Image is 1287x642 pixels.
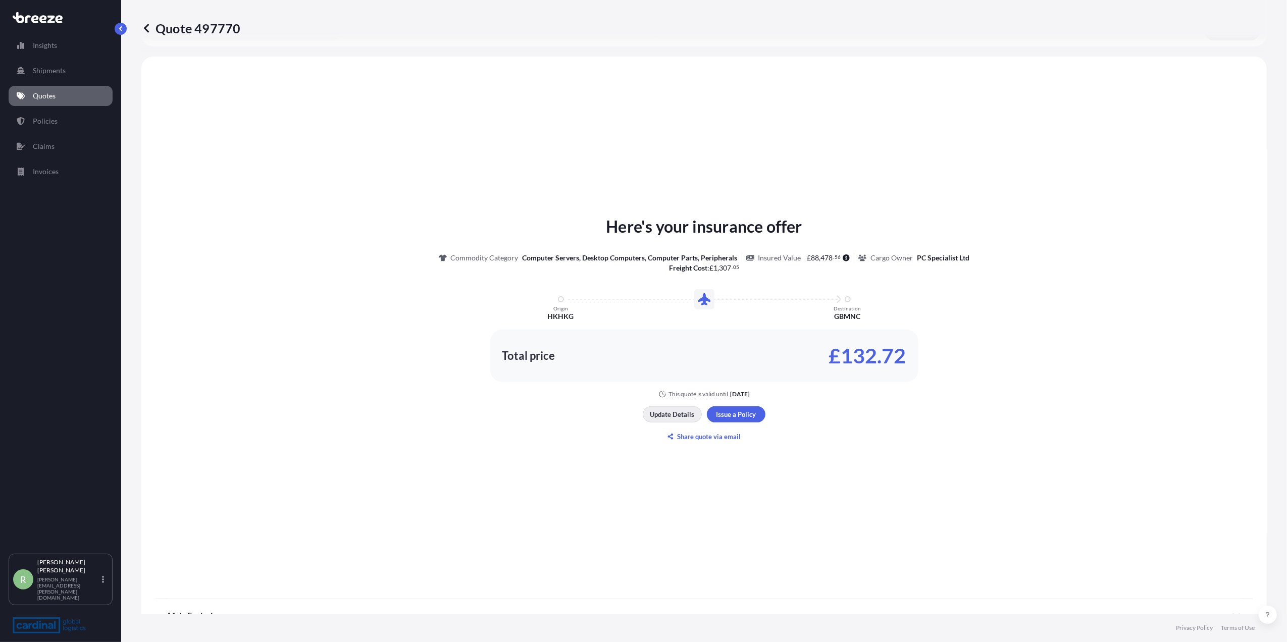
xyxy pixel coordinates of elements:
p: Share quote via email [678,432,741,442]
button: Share quote via email [643,429,765,445]
span: . [732,265,733,269]
a: Policies [9,111,113,131]
p: Origin [553,305,568,311]
p: This quote is valid until [668,390,728,398]
p: Destination [834,305,861,311]
a: Insights [9,35,113,56]
span: 478 [821,254,833,261]
a: Invoices [9,162,113,182]
p: Update Details [650,409,695,419]
p: Invoices [33,167,59,177]
a: Claims [9,136,113,156]
img: organization-logo [13,617,86,633]
p: [PERSON_NAME][EMAIL_ADDRESS][PERSON_NAME][DOMAIN_NAME] [37,576,100,601]
a: Quotes [9,86,113,106]
p: Quote 497770 [141,20,240,36]
p: Here's your insurance offer [606,215,802,239]
p: Policies [33,116,58,126]
span: £ [807,254,811,261]
a: Shipments [9,61,113,81]
p: Insured Value [758,253,801,263]
span: R [20,574,26,584]
span: . [834,255,835,259]
button: Issue a Policy [707,406,765,422]
p: PC Specialist Ltd [917,253,969,263]
a: Privacy Policy [1176,624,1213,632]
span: 88 [811,254,819,261]
p: £132.72 [829,348,906,364]
span: 1 [713,264,717,272]
p: Cargo Owner [870,253,913,263]
p: Insights [33,40,57,50]
p: GBMNC [835,311,861,322]
button: Update Details [643,406,702,422]
div: Main Exclusions [168,603,1241,627]
p: Computer Servers, Desktop Computers, Computer Parts, Peripherals [523,253,738,263]
b: Freight Cost [669,263,707,272]
p: Claims [33,141,55,151]
p: Commodity Category [451,253,519,263]
span: 05 [733,265,739,269]
span: 56 [835,255,841,259]
p: [DATE] [730,390,750,398]
span: , [819,254,821,261]
p: [PERSON_NAME] [PERSON_NAME] [37,558,100,574]
p: Total price [502,351,555,361]
span: Main Exclusions [168,610,225,620]
p: : [669,263,739,273]
a: Terms of Use [1221,624,1255,632]
p: Issue a Policy [716,409,756,419]
span: 307 [719,264,731,272]
p: Quotes [33,91,56,101]
p: HKHKG [548,311,574,322]
span: , [717,264,719,272]
span: £ [709,264,713,272]
p: Shipments [33,66,66,76]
